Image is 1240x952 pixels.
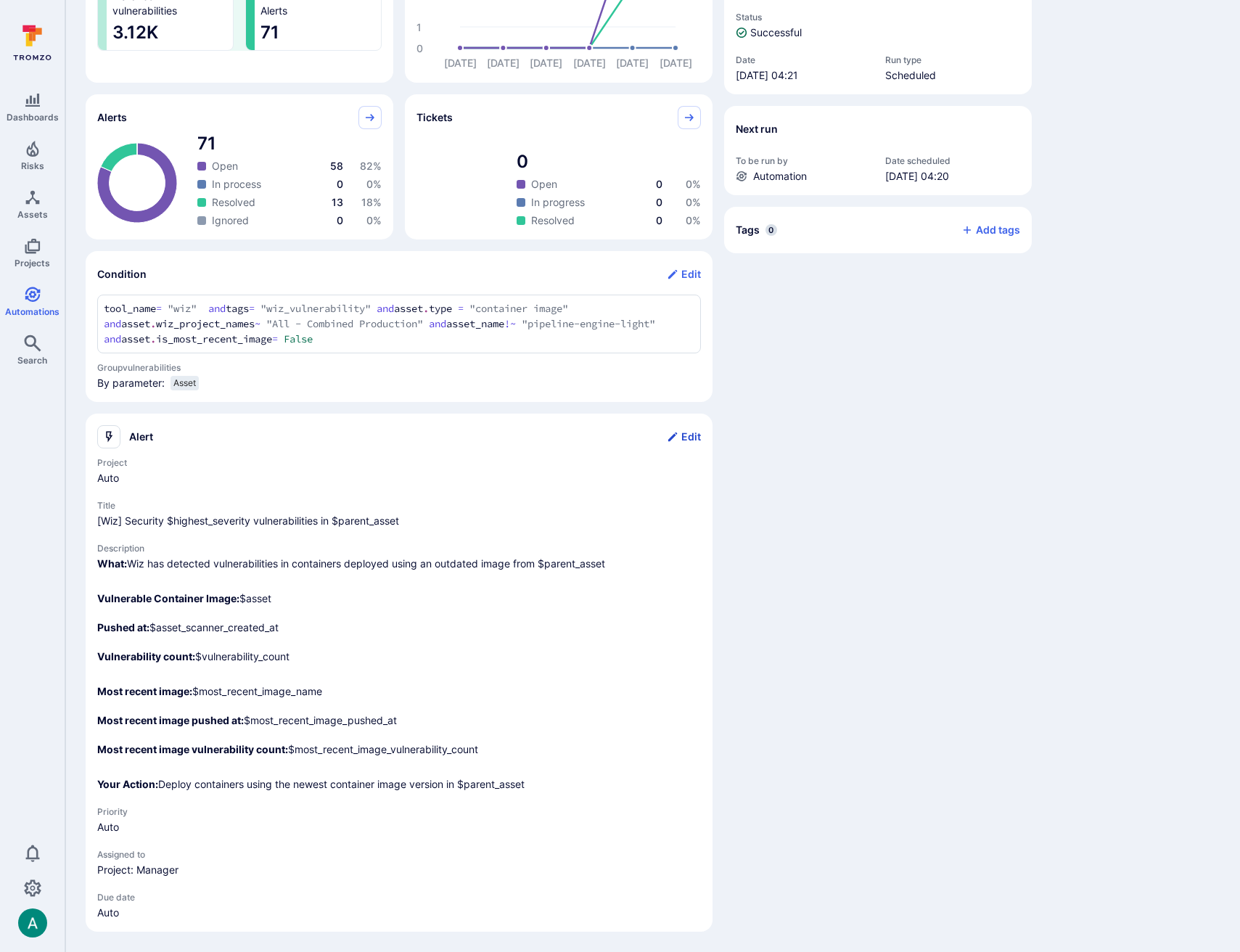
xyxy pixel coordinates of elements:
h2: Alert [129,430,153,444]
span: Successful [750,25,802,40]
div: alert description [97,557,701,792]
span: alert due date [97,906,701,920]
span: Automations [5,306,59,317]
span: 0 % [686,178,701,190]
span: Title [97,500,701,511]
p: Deploy containers using the newest container image version in $parent_asset [97,777,701,792]
text: [DATE] [573,57,606,69]
span: 0 [656,196,662,208]
p: Wiz has detected vulnerabilities in containers deployed using an outdated image from $parent_asset [97,557,701,571]
div: Collapse tags [724,207,1032,253]
b: What: [97,557,127,570]
span: Alerts [260,4,287,18]
section: Alert action widget [86,414,713,932]
h2: Next run [736,122,778,136]
span: Search [17,355,47,366]
span: Open [212,159,238,173]
span: Status [736,12,1020,22]
span: 3.12K [112,21,227,44]
span: Ignored [212,213,249,228]
textarea: Add condition [104,301,694,347]
text: 0 [416,42,423,54]
text: [DATE] [487,57,520,69]
span: Tickets [416,110,453,125]
span: Scheduled [885,68,1020,83]
span: Group vulnerabilities [97,362,701,373]
p: $most_recent_image_name $most_recent_image_pushed_at $most_recent_image_vulnerability_count [97,684,701,757]
span: In process [212,177,261,192]
b: Vulnerability count: [97,650,195,662]
button: Edit [667,425,701,448]
img: ACg8ocLSa5mPYBaXNx3eFu_EmspyJX0laNWN7cXOFirfQ7srZveEpg=s96-c [18,908,47,937]
div: alert fields overview [97,457,701,920]
span: Projects [15,258,50,268]
span: 13 [332,196,343,208]
span: alert assignee [97,863,701,877]
text: 1 [416,21,422,33]
span: 0 % [366,178,382,190]
span: Assigned to [97,849,701,860]
span: total [517,150,701,173]
span: Date scheduled [885,155,1020,166]
span: 82 % [360,160,382,172]
span: 0 % [366,214,382,226]
span: 58 [330,160,343,172]
text: [DATE] [616,57,649,69]
span: Asset [173,377,196,389]
span: Project [97,457,701,468]
b: Vulnerable Container Image: [97,592,239,604]
text: [DATE] [660,57,692,69]
section: Next run widget [724,106,1032,195]
text: [DATE] [444,57,477,69]
section: Condition widget [86,251,713,402]
b: Most recent image: [97,685,192,697]
span: [DATE] 04:21 [736,68,871,83]
span: 0 [337,214,343,226]
button: Edit [667,263,701,286]
span: 0 [765,224,777,236]
b: Pushed at: [97,621,149,633]
div: Arjan Dehar [18,908,47,937]
span: alert project [97,471,701,485]
span: Assets [17,209,48,220]
span: Dashboards [7,112,59,123]
h2: Tags [736,223,760,237]
b: Most recent image vulnerability count: [97,743,288,755]
span: Resolved [531,213,575,228]
span: By parameter: [97,376,165,396]
span: Automation [753,169,807,184]
span: Run type [885,54,1020,65]
span: In progress [531,195,585,210]
span: 0 [656,178,662,190]
span: 0 % [686,196,701,208]
h2: Condition [97,267,147,282]
span: [DATE] 04:20 [885,169,1020,184]
div: Tickets pie widget [405,94,713,239]
span: Due date [97,892,701,903]
span: Open [531,177,557,192]
span: 71 [260,21,375,44]
span: 0 [656,214,662,226]
span: Resolved [212,195,255,210]
span: To be run by [736,155,871,166]
div: Alerts pie widget [86,94,393,239]
p: $asset $asset_scanner_created_at $vulnerability_count [97,591,701,664]
b: Your Action: [97,778,158,790]
button: Add tags [950,218,1020,242]
span: alert title [97,514,701,528]
span: total [197,132,382,155]
span: Alerts [97,110,127,125]
b: Most recent image pushed at: [97,714,244,726]
span: 0 [337,178,343,190]
span: Priority [97,806,701,817]
span: Description [97,543,701,554]
span: 0 % [686,214,701,226]
span: Risks [21,160,44,171]
span: 18 % [361,196,382,208]
span: alert priority [97,820,701,834]
text: [DATE] [530,57,562,69]
span: Date [736,54,871,65]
